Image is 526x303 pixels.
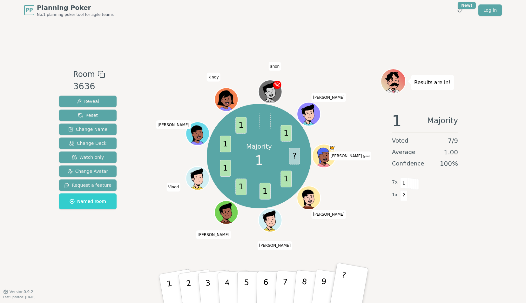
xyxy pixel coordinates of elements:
[329,145,335,151] span: Natasha is the host
[69,140,106,146] span: Change Deck
[392,179,398,186] span: 7 x
[37,12,114,17] span: No.1 planning poker tool for agile teams
[68,168,108,174] span: Change Avatar
[400,190,408,201] span: ?
[257,241,292,250] span: Click to change your name
[25,6,33,14] span: PP
[329,151,371,160] span: Click to change your name
[3,289,33,294] button: Version0.9.2
[414,78,451,87] p: Results are in!
[454,4,466,16] button: New!
[392,113,402,128] span: 1
[392,136,408,145] span: Voted
[24,3,114,17] a: PPPlanning PokerNo.1 planning poker tool for agile teams
[59,193,117,209] button: Named room
[3,295,36,299] span: Last updated: [DATE]
[68,126,107,132] span: Change Name
[59,138,117,149] button: Change Deck
[311,210,346,219] span: Click to change your name
[196,231,231,239] span: Click to change your name
[289,148,300,164] span: ?
[220,136,231,152] span: 1
[392,159,424,168] span: Confidence
[427,113,458,128] span: Majority
[311,93,346,102] span: Click to change your name
[59,96,117,107] button: Reveal
[236,178,247,195] span: 1
[220,160,231,177] span: 1
[59,110,117,121] button: Reset
[59,179,117,191] button: Request a feature
[59,151,117,163] button: Watch only
[440,159,458,168] span: 100 %
[207,73,220,82] span: Click to change your name
[313,145,335,167] button: Click to change your avatar
[392,192,398,199] span: 1 x
[281,125,292,141] span: 1
[392,148,415,157] span: Average
[73,80,105,93] div: 3636
[166,183,180,192] span: Click to change your name
[260,183,271,199] span: 1
[70,198,106,205] span: Named room
[73,69,95,80] span: Room
[400,178,408,188] span: 1
[59,124,117,135] button: Change Name
[77,98,99,104] span: Reveal
[10,289,33,294] span: Version 0.9.2
[59,165,117,177] button: Change Avatar
[268,62,281,71] span: Click to change your name
[362,155,370,158] span: (you)
[458,2,476,9] div: New!
[236,117,247,133] span: 1
[156,120,191,129] span: Click to change your name
[281,171,292,187] span: 1
[78,112,98,118] span: Reset
[255,151,263,170] span: 1
[444,148,458,157] span: 1.00
[64,182,111,188] span: Request a feature
[478,4,502,16] a: Log in
[246,142,272,151] p: Majority
[72,154,104,160] span: Watch only
[37,3,114,12] span: Planning Poker
[448,136,458,145] span: 7 / 9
